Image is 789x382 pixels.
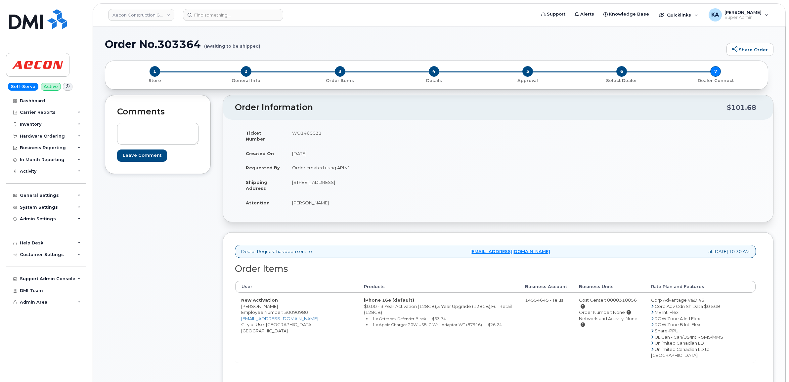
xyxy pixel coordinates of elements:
[387,77,481,84] a: 4 Details
[105,38,723,50] h1: Order No.303364
[246,180,267,191] strong: Shipping Address
[655,310,679,315] span: ME Intl Flex
[286,146,493,161] td: [DATE]
[579,309,639,316] div: Order Number: None
[645,293,756,362] td: Corp Advantage V&D 45
[727,101,756,114] div: $101.68
[651,347,710,358] span: Unlimited Canadian LD to [GEOGRAPHIC_DATA]
[519,293,573,362] td: 14554645 - Telus
[655,328,679,333] span: Share-PPU
[293,77,387,84] a: 3 Order Items
[519,281,573,293] th: Business Account
[655,334,723,340] span: UL Can - Can/US/Intl - SMS/MMS
[286,195,493,210] td: [PERSON_NAME]
[241,66,251,77] span: 2
[372,316,446,321] small: 1 x Otterbox Defender Black — $63.74
[117,149,167,162] input: Leave Comment
[150,66,160,77] span: 1
[246,200,270,205] strong: Attention
[358,293,519,362] td: $0.00 - 3 Year Activation (128GB),3 Year Upgrade (128GB),Full Retail (128GB)
[246,165,280,170] strong: Requested By
[235,245,756,258] div: Dealer Request has been sent to at [DATE] 10:30 AM
[645,281,756,293] th: Rate Plan and Features
[726,43,773,56] a: Share Order
[199,77,293,84] a: 2 General Info
[246,151,274,156] strong: Created On
[235,103,727,112] h2: Order Information
[470,248,550,255] a: [EMAIL_ADDRESS][DOMAIN_NAME]
[372,322,502,327] small: 1 x Apple Charger 20W USB-C Wall Adaptor WT (87916) — $26.24
[655,316,700,321] span: ROW Zone A Intl Flex
[246,130,265,142] strong: Ticket Number
[483,78,572,84] p: Approval
[655,340,704,346] span: Unlimited Canadian LD
[241,297,278,303] strong: New Activation
[573,281,645,293] th: Business Units
[655,304,721,309] span: Corp Adv Cdn Sh Data $0 5GB
[235,293,358,362] td: [PERSON_NAME] City of Use: [GEOGRAPHIC_DATA], [GEOGRAPHIC_DATA]
[113,78,197,84] p: Store
[481,77,575,84] a: 5 Approval
[358,281,519,293] th: Products
[579,316,639,328] div: Network and Activity: None
[364,297,414,303] strong: iPhone 16e (default)
[241,310,308,315] span: Employee Number: 30090980
[202,78,290,84] p: General Info
[286,175,493,195] td: [STREET_ADDRESS]
[575,77,669,84] a: 6 Select Dealer
[522,66,533,77] span: 5
[286,126,493,146] td: WO1460031
[655,322,700,327] span: ROW Zone B Intl Flex
[235,264,756,274] h2: Order Items
[335,66,345,77] span: 3
[296,78,384,84] p: Order Items
[117,107,198,116] h2: Comments
[241,316,318,321] a: [EMAIL_ADDRESS][DOMAIN_NAME]
[204,38,260,49] small: (awaiting to be shipped)
[235,281,358,293] th: User
[577,78,666,84] p: Select Dealer
[110,77,199,84] a: 1 Store
[390,78,478,84] p: Details
[616,66,627,77] span: 6
[286,160,493,175] td: Order created using API v1
[579,297,639,309] div: Cost Center: 0000310056
[429,66,439,77] span: 4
